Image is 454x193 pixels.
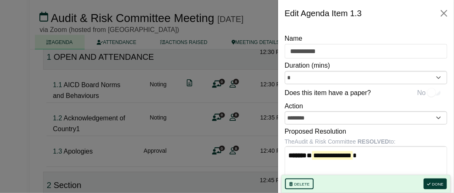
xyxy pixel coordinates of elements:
b: RESOLVED [358,138,389,145]
button: Delete [285,178,314,189]
label: Action [285,101,303,112]
label: Duration (mins) [285,60,330,71]
span: No [417,88,426,98]
button: Close [437,7,451,20]
label: Name [285,33,303,44]
label: Does this item have a paper? [285,88,371,98]
div: The Audit & Risk Committee to: [285,137,447,146]
button: Done [424,178,447,189]
div: Edit Agenda Item 1.3 [285,7,362,20]
label: Proposed Resolution [285,126,347,137]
